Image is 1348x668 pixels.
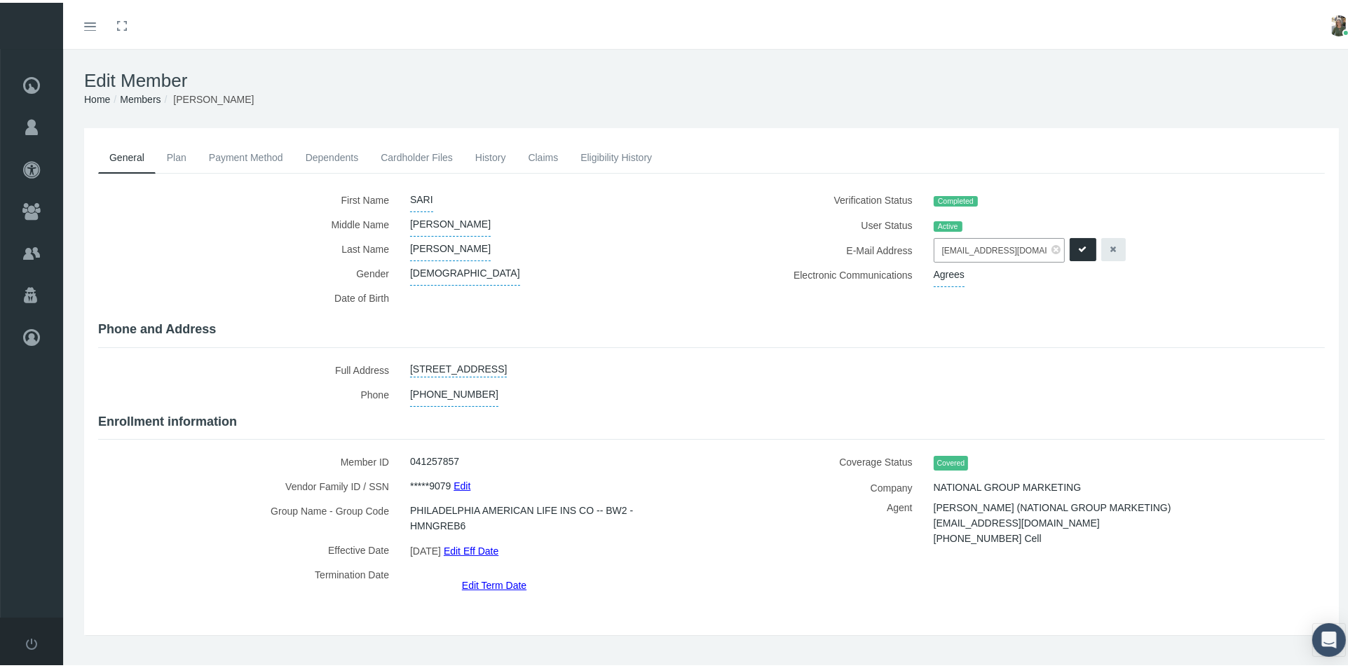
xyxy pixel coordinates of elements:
[934,260,965,284] span: Agrees
[934,510,1100,531] span: [EMAIL_ADDRESS][DOMAIN_NAME]
[444,538,498,558] a: Edit Eff Date
[156,139,198,170] a: Plan
[934,218,962,230] span: Active
[98,283,400,312] label: Date of Birth
[934,494,1171,515] span: [PERSON_NAME] (NATIONAL GROUP MARKETING)
[98,139,156,171] a: General
[464,139,517,170] a: History
[722,210,923,235] label: User Status
[722,447,923,473] label: Coverage Status
[454,473,470,493] a: Edit
[410,258,520,283] span: [DEMOGRAPHIC_DATA]
[98,412,1325,427] h4: Enrollment information
[84,91,110,102] a: Home
[410,234,491,258] span: [PERSON_NAME]
[517,139,569,170] a: Claims
[410,209,491,234] span: [PERSON_NAME]
[84,67,1339,89] h1: Edit Member
[98,258,400,283] label: Gender
[410,380,498,404] span: [PHONE_NUMBER]
[410,538,441,559] span: [DATE]
[934,473,1082,496] span: NATIONAL GROUP MARKETING
[410,447,459,471] span: 041257857
[294,139,370,170] a: Dependents
[98,559,400,590] label: Termination Date
[98,355,400,380] label: Full Address
[410,496,690,535] span: PHILADELPHIA AMERICAN LIFE INS CO -- BW2 - HMNGREB6
[722,185,923,210] label: Verification Status
[98,234,400,258] label: Last Name
[934,525,1042,546] span: [PHONE_NUMBER] Cell
[934,453,969,468] span: Covered
[98,380,400,404] label: Phone
[410,185,433,209] span: SARI
[98,185,400,209] label: First Name
[98,209,400,234] label: Middle Name
[173,91,254,102] span: [PERSON_NAME]
[98,471,400,496] label: Vendor Family ID / SSN
[722,473,923,497] label: Company
[98,535,400,559] label: Effective Date
[722,260,923,284] label: Electronic Communications
[369,139,464,170] a: Cardholder Files
[98,496,400,535] label: Group Name - Group Code
[569,139,663,170] a: Eligibility History
[410,355,507,375] a: [STREET_ADDRESS]
[98,319,1325,335] h4: Phone and Address
[98,447,400,471] label: Member ID
[198,139,294,170] a: Payment Method
[722,235,923,260] label: E-Mail Address
[934,193,978,204] span: Completed
[462,572,526,592] a: Edit Term Date
[722,497,923,554] label: Agent
[120,91,161,102] a: Members
[1312,620,1346,654] div: Open Intercom Messenger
